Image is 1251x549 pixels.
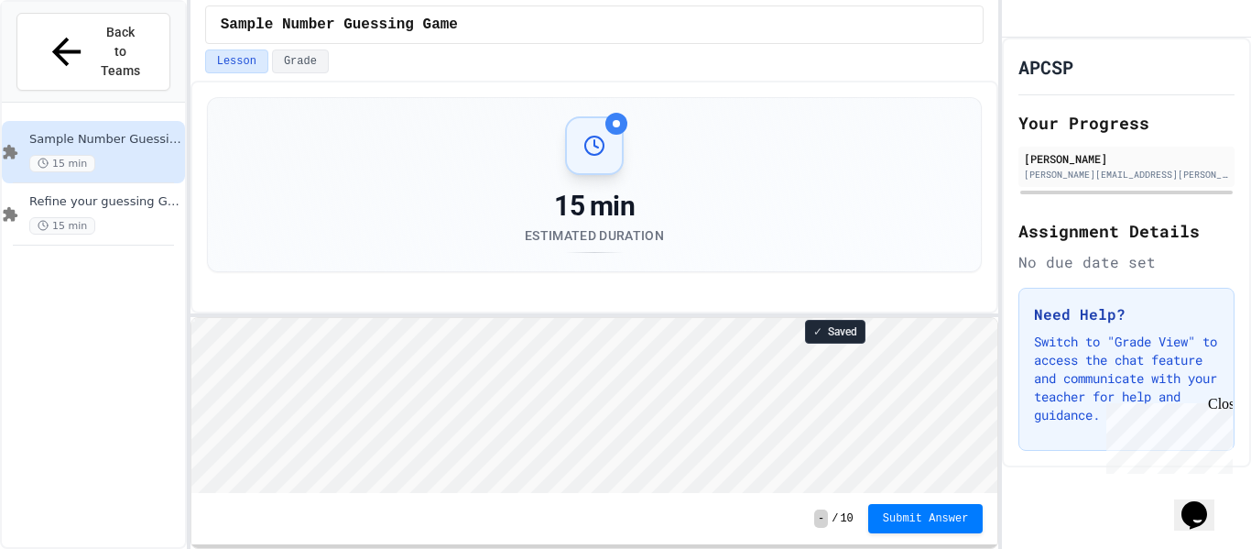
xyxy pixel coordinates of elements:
[99,23,142,81] span: Back to Teams
[525,226,664,245] div: Estimated Duration
[828,324,857,339] span: Saved
[29,155,95,172] span: 15 min
[191,318,998,493] iframe: Snap! Programming Environment
[1099,396,1233,474] iframe: chat widget
[1024,150,1229,167] div: [PERSON_NAME]
[814,510,828,528] span: -
[832,511,838,526] span: /
[1034,303,1219,325] h3: Need Help?
[883,511,969,526] span: Submit Answer
[1018,218,1235,244] h2: Assignment Details
[16,13,170,91] button: Back to Teams
[29,217,95,235] span: 15 min
[1018,251,1235,273] div: No due date set
[7,7,126,116] div: Chat with us now!Close
[221,14,458,36] span: Sample Number Guessing Game
[272,49,329,73] button: Grade
[29,132,181,148] span: Sample Number Guessing Game
[29,194,181,210] span: Refine your guessing Game
[205,49,268,73] button: Lesson
[1174,476,1233,531] iframe: chat widget
[813,324,822,339] span: ✓
[840,511,853,526] span: 10
[525,190,664,223] div: 15 min
[1018,54,1073,80] h1: APCSP
[868,504,984,533] button: Submit Answer
[1018,110,1235,136] h2: Your Progress
[1024,168,1229,181] div: [PERSON_NAME][EMAIL_ADDRESS][PERSON_NAME][DOMAIN_NAME]
[1034,333,1219,424] p: Switch to "Grade View" to access the chat feature and communicate with your teacher for help and ...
